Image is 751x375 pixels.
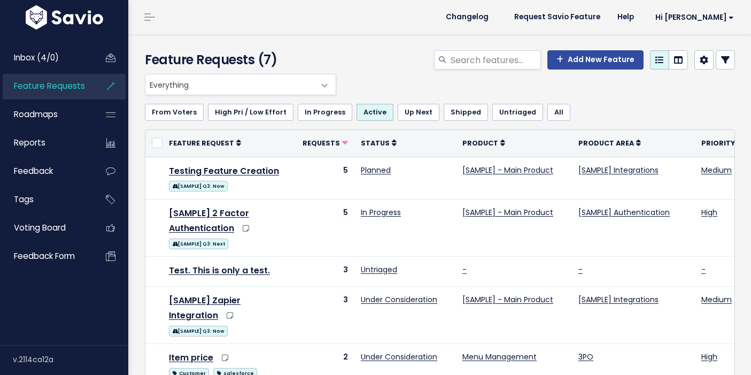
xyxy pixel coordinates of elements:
[701,165,732,175] a: Medium
[169,264,270,277] a: Test. This is only a test.
[23,5,106,29] img: logo-white.9d6f32f41409.svg
[169,294,241,322] a: [SAMPLE] Zapier Integration
[3,74,89,98] a: Feature Requests
[169,179,228,192] a: [SAMPLE] Q3: Now
[14,137,45,148] span: Reports
[578,207,670,218] a: [SAMPLE] Authentication
[3,187,89,212] a: Tags
[169,239,228,249] span: [SAMPLE] Q3: Next
[296,157,354,199] td: 5
[547,104,570,121] a: All
[303,139,340,148] span: Requests
[145,104,735,121] ul: Filter feature requests
[701,137,742,148] a: Priority
[444,104,488,121] a: Shipped
[462,137,505,148] a: Product
[642,9,742,26] a: Hi [PERSON_NAME]
[145,74,314,95] span: Everything
[578,294,659,305] a: [SAMPLE] Integrations
[3,45,89,70] a: Inbox (4/0)
[701,294,732,305] a: Medium
[296,257,354,286] td: 3
[14,250,75,262] span: Feedback form
[450,50,541,70] input: Search features...
[361,294,437,305] a: Under Consideration
[296,199,354,257] td: 5
[3,131,89,155] a: Reports
[14,52,59,63] span: Inbox (4/0)
[701,264,706,275] a: -
[361,165,391,175] a: Planned
[578,165,659,175] a: [SAMPLE] Integrations
[3,216,89,240] a: Voting Board
[446,13,489,21] span: Changelog
[296,286,354,344] td: 3
[169,236,228,250] a: [SAMPLE] Q3: Next
[655,13,734,21] span: Hi [PERSON_NAME]
[361,264,397,275] a: Untriaged
[578,264,583,275] a: -
[462,264,467,275] a: -
[14,80,85,91] span: Feature Requests
[169,165,279,177] a: Testing Feature Creation
[169,207,249,235] a: [SAMPLE] 2 Factor Authentication
[169,324,228,337] a: [SAMPLE] Q3: Now
[357,104,393,121] a: Active
[303,137,348,148] a: Requests
[609,9,642,25] a: Help
[492,104,543,121] a: Untriaged
[208,104,293,121] a: High Pri / Low Effort
[462,294,553,305] a: [SAMPLE] - Main Product
[169,139,234,148] span: Feature Request
[361,351,437,362] a: Under Consideration
[701,351,717,362] a: High
[462,165,553,175] a: [SAMPLE] - Main Product
[169,181,228,192] span: [SAMPLE] Q3: Now
[14,222,66,233] span: Voting Board
[462,207,553,218] a: [SAMPLE] - Main Product
[169,351,213,364] a: Item price
[169,137,241,148] a: Feature Request
[14,165,53,177] span: Feedback
[506,9,609,25] a: Request Savio Feature
[14,194,34,205] span: Tags
[298,104,352,121] a: In Progress
[361,207,401,218] a: In Progress
[462,351,537,362] a: Menu Management
[361,137,397,148] a: Status
[462,139,498,148] span: Product
[701,139,735,148] span: Priority
[3,102,89,127] a: Roadmaps
[145,50,331,70] h4: Feature Requests (7)
[145,104,204,121] a: From Voters
[145,74,336,95] span: Everything
[13,346,128,373] div: v.2114ca12a
[578,139,634,148] span: Product Area
[14,109,58,120] span: Roadmaps
[398,104,439,121] a: Up Next
[547,50,644,70] a: Add New Feature
[361,139,390,148] span: Status
[169,326,228,336] span: [SAMPLE] Q3: Now
[578,351,593,362] a: 3PO
[3,244,89,269] a: Feedback form
[701,207,717,218] a: High
[578,137,641,148] a: Product Area
[3,159,89,183] a: Feedback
